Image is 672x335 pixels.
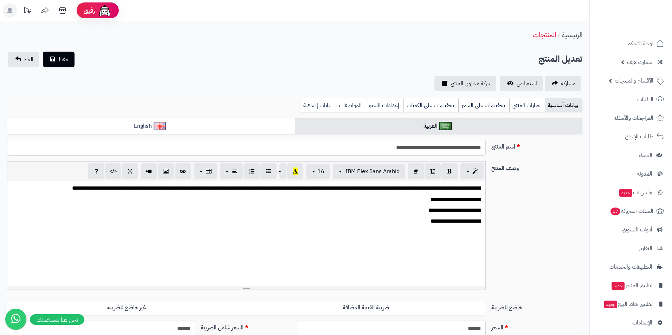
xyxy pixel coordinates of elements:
[594,147,668,164] a: العملاء
[594,240,668,257] a: التقارير
[451,79,491,88] span: حركة مخزون المنتج
[7,118,295,135] a: English
[336,98,366,112] a: المواصفات
[500,76,543,91] a: استعراض
[604,301,617,308] span: جديد
[612,282,625,290] span: جديد
[610,206,653,216] span: السلات المتروكة
[24,55,33,64] span: الغاء
[295,118,583,135] a: العربية
[619,188,652,197] span: وآتس آب
[458,98,509,112] a: تخفيضات على السعر
[594,296,668,313] a: تطبيق نقاط البيعجديد
[98,4,112,18] img: ai-face.png
[639,150,652,160] span: العملاء
[489,161,586,172] label: وصف المنتج
[345,167,399,176] span: IBM Plex Sans Arabic
[19,4,36,19] a: تحديثات المنصة
[154,122,166,130] img: English
[609,262,652,272] span: التطبيقات والخدمات
[594,35,668,52] a: لوحة التحكم
[614,113,653,123] span: المراجعات والأسئلة
[43,52,75,67] button: حفظ
[561,79,576,88] span: مشاركه
[594,314,668,331] a: الإعدادات
[637,169,652,179] span: المدونة
[594,184,668,201] a: وآتس آبجديد
[509,98,545,112] a: خيارات المنتج
[489,301,586,312] label: خاضع للضريبة
[594,203,668,219] a: السلات المتروكة17
[489,140,586,151] label: اسم المنتج
[562,29,582,40] a: الرئيسية
[624,20,665,34] img: logo-2.png
[545,76,581,91] a: مشاركه
[615,76,653,86] span: الأقسام والمنتجات
[306,164,330,179] button: 16
[603,299,652,309] span: تطبيق نقاط البيع
[198,321,295,332] label: السعر شامل الضريبة
[625,132,653,142] span: طلبات الإرجاع
[434,76,496,91] a: حركة مخزون المنتج
[439,122,452,130] img: العربية
[627,57,652,67] span: سمارت لايف
[7,301,246,315] label: غير خاضع للضريبه
[58,55,69,64] span: حفظ
[594,221,668,238] a: أدوات التسويق
[594,277,668,294] a: تطبيق المتجرجديد
[8,52,39,67] a: الغاء
[539,52,582,66] h2: تعديل المنتج
[301,98,336,112] a: بيانات إضافية
[594,91,668,108] a: الطلبات
[627,39,653,48] span: لوحة التحكم
[333,164,405,179] button: IBM Plex Sans Arabic
[403,98,458,112] a: تخفيضات على الكميات
[632,318,652,328] span: الإعدادات
[533,29,556,40] a: المنتجات
[594,110,668,126] a: المراجعات والأسئلة
[622,225,652,235] span: أدوات التسويق
[610,208,620,215] span: 17
[611,281,652,290] span: تطبيق المتجر
[317,167,324,176] span: 16
[489,321,586,332] label: السعر
[84,6,95,15] span: رفيق
[517,79,537,88] span: استعراض
[246,301,486,315] label: ضريبة القيمة المضافة
[366,98,403,112] a: إعدادات السيو
[639,243,652,253] span: التقارير
[594,128,668,145] a: طلبات الإرجاع
[594,165,668,182] a: المدونة
[545,98,582,112] a: بيانات أساسية
[594,258,668,275] a: التطبيقات والخدمات
[619,189,632,197] span: جديد
[637,94,653,104] span: الطلبات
